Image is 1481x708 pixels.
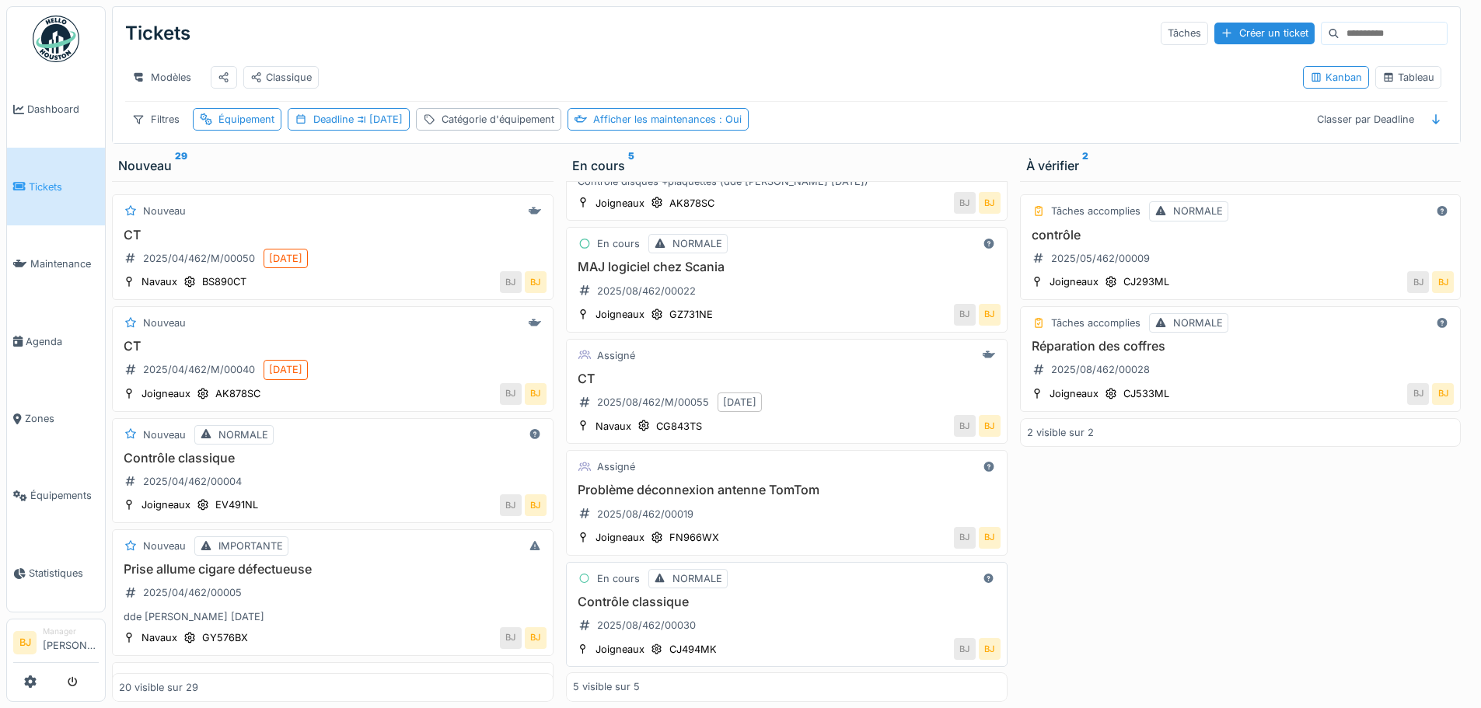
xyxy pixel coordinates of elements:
a: Statistiques [7,535,105,612]
span: [DATE] [354,113,403,125]
span: Équipements [30,488,99,503]
span: Dashboard [27,102,99,117]
div: Kanban [1310,70,1362,85]
div: BJ [500,271,522,293]
div: Tâches [1161,22,1208,44]
a: Dashboard [7,71,105,148]
div: IMPORTANTE [218,539,283,553]
div: Navaux [141,630,177,645]
div: Nouveau [143,539,186,553]
div: BJ [500,627,522,649]
div: GZ731NE [669,307,713,322]
div: AK878SC [215,386,260,401]
div: CG843TS [656,419,702,434]
span: Agenda [26,334,99,349]
div: BJ [954,527,976,549]
div: Nouveau [118,156,547,175]
div: 20 visible sur 29 [119,680,198,695]
div: Navaux [596,419,631,434]
div: BJ [500,494,522,516]
div: BJ [1407,271,1429,293]
div: Contrôle disques +plaquettes (dde [PERSON_NAME] [DATE]) [573,174,1001,189]
div: 2025/08/462/00028 [1051,362,1150,377]
div: GY576BX [202,630,248,645]
div: Classique [250,70,312,85]
span: : Oui [716,113,742,125]
a: Maintenance [7,225,105,302]
div: BJ [954,192,976,214]
div: Nouveau [143,671,186,686]
div: BJ [1432,383,1454,405]
div: En cours [597,236,640,251]
div: AK878SC [669,196,714,211]
div: 2025/04/462/M/00050 [143,251,255,266]
div: Modèles [125,66,198,89]
div: Joigneaux [596,307,644,322]
span: Maintenance [30,256,99,271]
div: Joigneaux [596,196,644,211]
div: Classer par Deadline [1310,108,1421,131]
div: Catégorie d'équipement [442,112,554,127]
div: BJ [979,192,1001,214]
div: CJ293ML [1123,274,1169,289]
div: Joigneaux [1050,386,1099,401]
div: Joigneaux [141,497,190,512]
a: Agenda [7,302,105,379]
div: 5 visible sur 5 [573,680,640,695]
div: [DATE] [269,251,302,266]
div: Tableau [1382,70,1434,85]
h3: Contrôle classique [119,451,547,466]
div: BJ [979,638,1001,660]
div: En cours [572,156,1001,175]
img: Badge_color-CXgf-gQk.svg [33,16,79,62]
div: BJ [954,415,976,437]
div: FN966WX [669,530,719,545]
div: Créer un ticket [1214,23,1315,44]
div: BJ [979,527,1001,549]
div: Joigneaux [596,642,644,657]
div: NORMALE [1173,316,1223,330]
div: [DATE] [269,362,302,377]
div: BJ [500,383,522,405]
div: 2025/04/462/00005 [143,585,242,600]
div: Filtres [125,108,187,131]
div: 2025/08/462/00019 [597,507,693,521]
div: Tâches accomplies [1051,204,1140,218]
h3: Contrôle classique [573,595,1001,609]
div: NORMALE [672,236,722,251]
div: BJ [954,304,976,326]
div: 2025/04/462/00004 [143,474,242,489]
sup: 29 [175,156,187,175]
div: dde [PERSON_NAME] [DATE] [119,609,547,624]
div: 2025/04/462/M/00040 [143,362,255,377]
div: Joigneaux [596,530,644,545]
div: CJ533ML [1123,386,1169,401]
div: EV491NL [215,497,258,512]
div: 2025/08/462/00030 [597,618,696,633]
div: BJ [1432,271,1454,293]
div: Nouveau [143,204,186,218]
div: Afficher les maintenances [593,112,742,127]
span: Tickets [29,180,99,194]
div: 2025/08/462/00022 [597,284,696,298]
h3: MAJ logiciel chez Scania [573,260,1001,274]
li: BJ [13,631,37,654]
a: Zones [7,380,105,457]
div: Deadline [313,112,403,127]
h3: Réparation des coffres [1027,339,1455,354]
div: En cours [597,571,640,586]
div: Nouveau [143,316,186,330]
div: 2025/08/462/M/00055 [597,395,709,410]
div: 2025/05/462/00009 [1051,251,1150,266]
div: Joigneaux [1050,274,1099,289]
div: BJ [525,383,547,405]
div: Assigné [597,459,635,474]
div: NORMALE [1173,204,1223,218]
h3: CT [119,339,547,354]
div: BJ [979,304,1001,326]
div: Navaux [141,274,177,289]
li: [PERSON_NAME] [43,626,99,659]
div: À vérifier [1026,156,1455,175]
div: Équipement [218,112,274,127]
span: Zones [25,411,99,426]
